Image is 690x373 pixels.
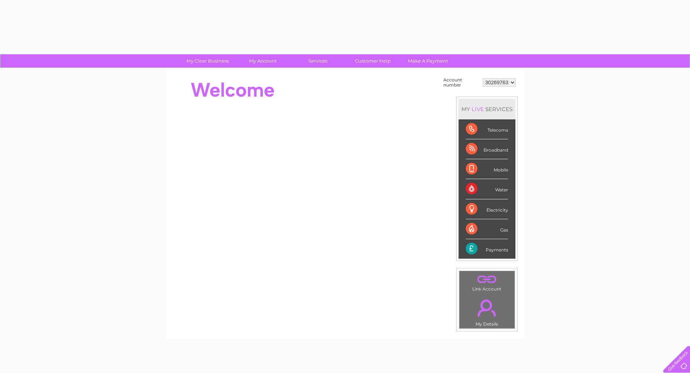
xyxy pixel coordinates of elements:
div: Water [466,179,508,199]
div: Telecoms [466,119,508,139]
div: Mobile [466,159,508,179]
div: Gas [466,219,508,239]
a: Make A Payment [398,54,458,68]
a: Customer Help [343,54,403,68]
div: Electricity [466,199,508,219]
div: LIVE [470,106,485,113]
a: Services [288,54,348,68]
a: . [461,295,513,321]
td: My Details [459,293,515,329]
td: Account number [442,76,481,89]
td: Link Account [459,271,515,293]
a: My Clear Business [178,54,238,68]
div: MY SERVICES [459,99,515,119]
a: My Account [233,54,293,68]
a: . [461,273,513,285]
div: Payments [466,239,508,259]
div: Broadband [466,139,508,159]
